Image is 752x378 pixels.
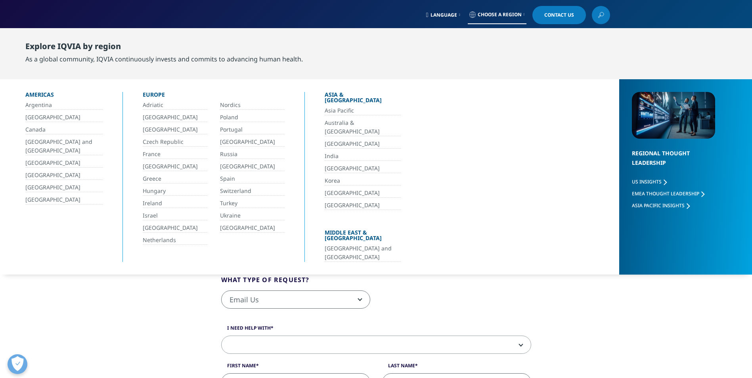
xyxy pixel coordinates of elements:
[143,125,207,134] a: [GEOGRAPHIC_DATA]
[632,202,685,209] span: Asia Pacific Insights
[8,354,27,374] button: Präferenzen öffnen
[25,101,103,110] a: Argentina
[220,174,285,183] a: Spain
[325,106,401,115] a: Asia Pacific
[221,290,370,309] span: Email Us
[143,187,207,196] a: Hungary
[325,244,401,262] a: [GEOGRAPHIC_DATA] and [GEOGRAPHIC_DATA]
[632,149,715,178] div: Regional Thought Leadership
[209,28,610,65] nav: Primary
[221,275,310,290] legend: What type of request?
[143,223,207,233] a: [GEOGRAPHIC_DATA]
[325,201,401,210] a: [GEOGRAPHIC_DATA]
[431,12,457,18] span: Language
[25,113,103,122] a: [GEOGRAPHIC_DATA]
[220,162,285,171] a: [GEOGRAPHIC_DATA]
[220,150,285,159] a: Russia
[143,150,207,159] a: France
[143,113,207,122] a: [GEOGRAPHIC_DATA]
[222,291,370,309] span: Email Us
[143,92,285,101] div: Europe
[220,125,285,134] a: Portugal
[325,189,401,198] a: [GEOGRAPHIC_DATA]
[325,164,401,173] a: [GEOGRAPHIC_DATA]
[220,187,285,196] a: Switzerland
[632,178,667,185] a: US Insights
[143,199,207,208] a: Ireland
[632,190,699,197] span: EMEA Thought Leadership
[220,199,285,208] a: Turkey
[221,362,370,373] label: First Name
[632,202,690,209] a: Asia Pacific Insights
[143,211,207,220] a: Israel
[325,92,401,106] div: Asia & [GEOGRAPHIC_DATA]
[532,6,586,24] a: Contact Us
[220,223,285,233] a: [GEOGRAPHIC_DATA]
[632,190,704,197] a: EMEA Thought Leadership
[325,176,401,185] a: Korea
[220,137,285,147] a: [GEOGRAPHIC_DATA]
[632,92,715,139] img: 2093_analyzing-data-using-big-screen-display-and-laptop.png
[25,137,103,155] a: [GEOGRAPHIC_DATA] and [GEOGRAPHIC_DATA]
[143,162,207,171] a: [GEOGRAPHIC_DATA]
[220,101,285,110] a: Nordics
[325,152,401,161] a: India
[25,158,103,168] a: [GEOGRAPHIC_DATA]
[478,11,522,18] span: Choose a Region
[325,139,401,149] a: [GEOGRAPHIC_DATA]
[382,362,531,373] label: Last Name
[25,54,303,64] div: As a global community, IQVIA continuously invests and commits to advancing human health.
[143,174,207,183] a: Greece
[221,325,531,336] label: I need help with
[25,171,103,180] a: [GEOGRAPHIC_DATA]
[143,101,207,110] a: Adriatic
[25,125,103,134] a: Canada
[25,92,103,101] div: Americas
[632,178,662,185] span: US Insights
[325,230,401,244] div: Middle East & [GEOGRAPHIC_DATA]
[25,195,103,204] a: [GEOGRAPHIC_DATA]
[143,137,207,147] a: Czech Republic
[325,118,401,136] a: Australia & [GEOGRAPHIC_DATA]
[544,13,574,17] span: Contact Us
[220,113,285,122] a: Poland
[25,183,103,192] a: [GEOGRAPHIC_DATA]
[220,211,285,220] a: Ukraine
[25,42,303,54] div: Explore IQVIA by region
[143,236,207,245] a: Netherlands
